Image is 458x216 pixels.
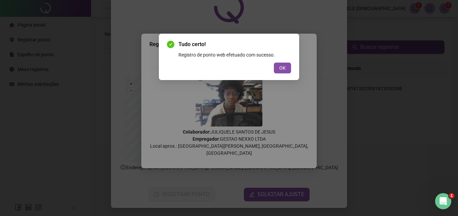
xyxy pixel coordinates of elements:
[449,193,454,199] span: 1
[178,40,291,48] span: Tudo certo!
[279,64,286,72] span: OK
[274,63,291,73] button: OK
[167,41,174,48] span: check-circle
[435,193,451,209] iframe: Intercom live chat
[178,51,291,59] div: Registro de ponto web efetuado com sucesso.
